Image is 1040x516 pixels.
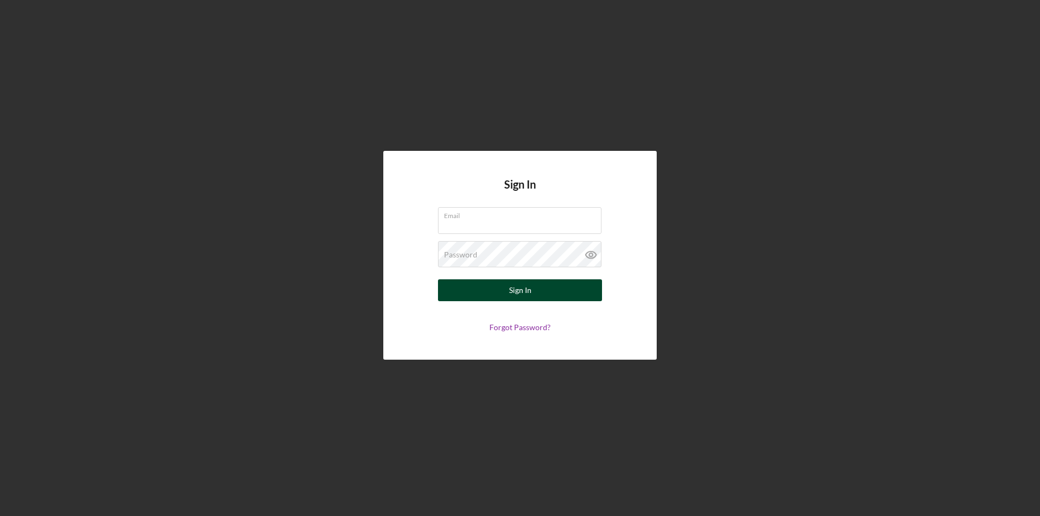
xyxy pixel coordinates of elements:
label: Email [444,208,601,220]
a: Forgot Password? [489,322,551,332]
label: Password [444,250,477,259]
button: Sign In [438,279,602,301]
div: Sign In [509,279,531,301]
h4: Sign In [504,178,536,207]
